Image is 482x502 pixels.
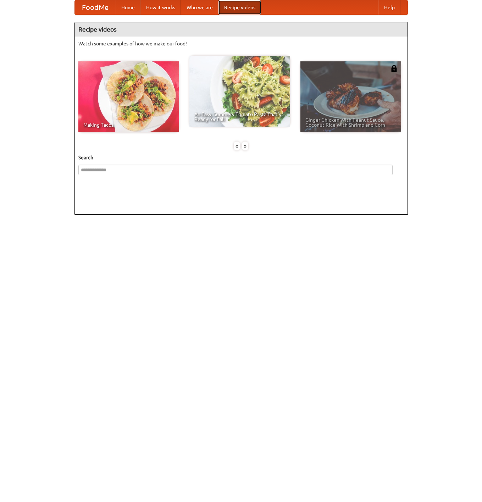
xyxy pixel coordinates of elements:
a: Making Tacos [78,61,179,132]
a: How it works [140,0,181,15]
img: 483408.png [390,65,398,72]
a: An Easy, Summery Tomato Pasta That's Ready for Fall [189,56,290,127]
a: Help [378,0,400,15]
div: « [234,142,240,150]
p: Watch some examples of how we make our food! [78,40,404,47]
a: FoodMe [75,0,116,15]
h4: Recipe videos [75,22,408,37]
h5: Search [78,154,404,161]
a: Recipe videos [218,0,261,15]
a: Who we are [181,0,218,15]
div: » [242,142,248,150]
span: Making Tacos [83,122,174,127]
a: Home [116,0,140,15]
span: An Easy, Summery Tomato Pasta That's Ready for Fall [194,112,285,122]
